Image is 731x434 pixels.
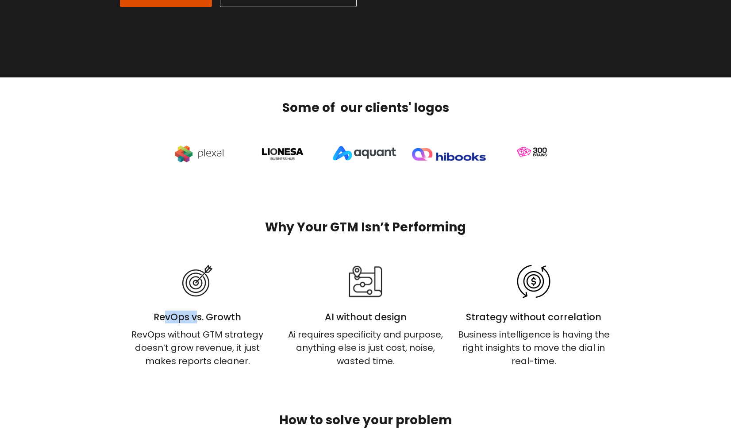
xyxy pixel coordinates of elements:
[162,100,569,116] h2: Some of our clients' logos
[175,146,223,162] img: shift-london-partner-plexal
[495,133,569,175] img: 300 brains colour testimonials-1
[348,264,383,299] img: Roadmap-10
[120,412,611,429] h2: How to solve your problem
[120,328,275,368] div: RevOps without GTM strategy doesn’t grow revenue, it just makes reports cleaner.
[412,148,486,161] img: site-logo
[288,328,443,368] div: Ai requires specificity and purpose, anything else is just cost, noise, wasted time.
[120,311,275,323] h4: RevOps vs. Growth
[456,311,611,323] h4: Strategy without correlation
[516,264,551,299] img: Dollar sign
[456,328,611,368] div: Business intelligence is having the right insights to move the dial in real-time.
[262,146,304,161] img: lionesa logo
[333,146,398,162] img: aquant_logo
[288,311,443,323] h4: AI without design
[180,264,215,299] img: Target-03
[120,219,611,236] h2: Why Your GTM Isn’t Performing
